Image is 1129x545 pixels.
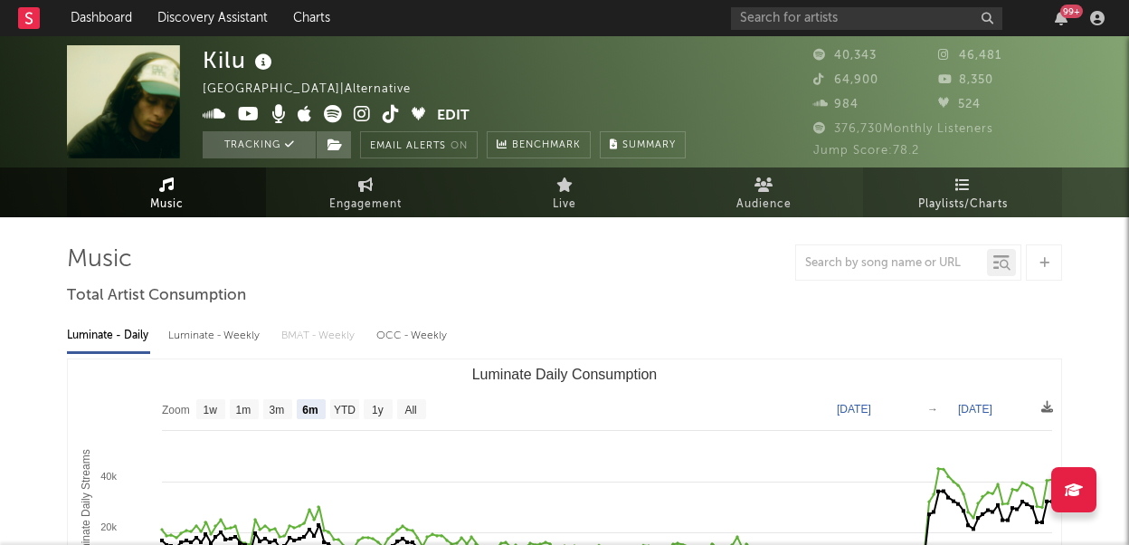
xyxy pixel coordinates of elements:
span: 40,343 [813,50,877,62]
text: 1w [204,404,218,416]
input: Search for artists [731,7,1002,30]
span: 8,350 [938,74,993,86]
text: 20k [100,521,117,532]
text: Luminate Daily Consumption [472,367,658,382]
text: All [404,404,416,416]
span: Summary [622,140,676,150]
span: 524 [938,99,981,110]
span: Total Artist Consumption [67,285,246,307]
text: 40k [100,471,117,482]
text: 6m [302,404,318,416]
button: Edit [437,105,470,128]
input: Search by song name or URL [796,256,987,271]
text: YTD [334,404,356,416]
span: 376,730 Monthly Listeners [813,123,993,135]
button: Tracking [203,131,316,158]
text: [DATE] [958,403,992,416]
span: Audience [736,194,792,215]
span: 64,900 [813,74,878,86]
div: Kilu [203,45,277,75]
button: 99+ [1055,11,1067,25]
span: Playlists/Charts [918,194,1008,215]
div: Luminate - Weekly [168,320,263,351]
text: [DATE] [837,403,871,416]
text: → [927,403,938,416]
text: 1m [236,404,251,416]
a: Music [67,167,266,217]
a: Live [465,167,664,217]
span: Live [553,194,576,215]
span: Music [150,194,184,215]
em: On [451,141,468,151]
span: Benchmark [512,135,581,157]
a: Engagement [266,167,465,217]
div: OCC - Weekly [376,320,449,351]
div: 99 + [1060,5,1083,18]
a: Playlists/Charts [863,167,1062,217]
text: 3m [270,404,285,416]
text: Zoom [162,404,190,416]
a: Audience [664,167,863,217]
button: Summary [600,131,686,158]
button: Email AlertsOn [360,131,478,158]
div: Luminate - Daily [67,320,150,351]
span: 46,481 [938,50,1001,62]
div: [GEOGRAPHIC_DATA] | Alternative [203,79,432,100]
a: Benchmark [487,131,591,158]
span: Engagement [329,194,402,215]
span: 984 [813,99,859,110]
span: Jump Score: 78.2 [813,145,919,157]
text: 1y [372,404,384,416]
